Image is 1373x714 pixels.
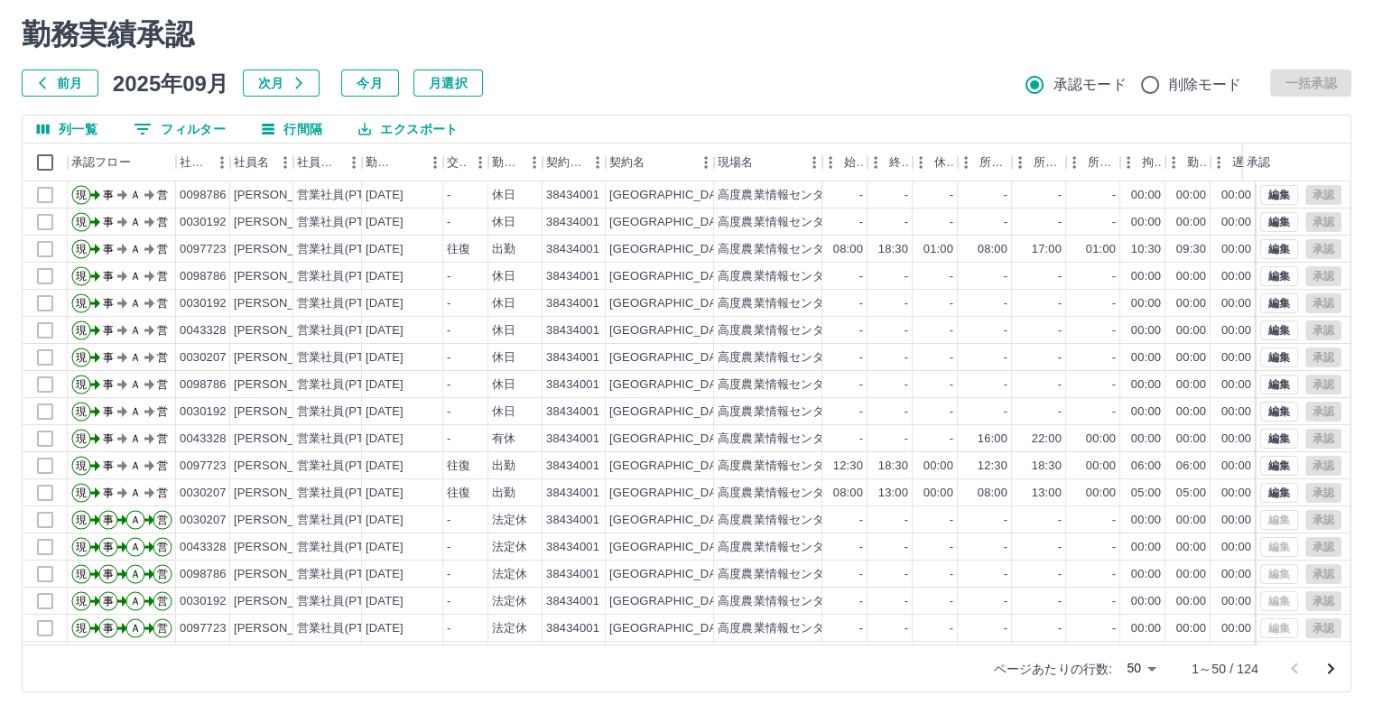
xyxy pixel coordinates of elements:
[1112,349,1116,366] div: -
[1004,295,1007,312] div: -
[76,351,87,364] text: 現
[103,297,114,310] text: 事
[157,189,168,201] text: 営
[1120,144,1165,181] div: 拘束
[1260,239,1298,259] button: 編集
[1058,214,1062,231] div: -
[1131,349,1161,366] div: 00:00
[447,403,450,421] div: -
[546,322,599,339] div: 38434001
[1221,268,1251,285] div: 00:00
[180,322,227,339] div: 0043328
[234,431,332,448] div: [PERSON_NAME]
[905,431,908,448] div: -
[22,70,98,97] button: 前月
[103,432,114,445] text: 事
[180,187,227,204] div: 0098786
[130,189,141,201] text: Ａ
[1131,376,1161,394] div: 00:00
[180,403,227,421] div: 0030192
[76,189,87,201] text: 現
[859,376,863,394] div: -
[1176,187,1206,204] div: 00:00
[492,431,515,448] div: 有休
[609,295,734,312] div: [GEOGRAPHIC_DATA]
[1211,144,1256,181] div: 遅刻等
[546,349,599,366] div: 38434001
[1221,376,1251,394] div: 00:00
[362,144,443,181] div: 勤務日
[1131,322,1161,339] div: 00:00
[1176,376,1206,394] div: 00:00
[584,149,611,176] button: メニュー
[1112,268,1116,285] div: -
[297,144,340,181] div: 社員区分
[492,295,515,312] div: 休日
[1058,187,1062,204] div: -
[157,297,168,310] text: 営
[209,149,236,176] button: メニュー
[1221,241,1251,258] div: 00:00
[180,349,227,366] div: 0030207
[1112,295,1116,312] div: -
[859,349,863,366] div: -
[1004,403,1007,421] div: -
[1260,483,1298,503] button: 編集
[130,432,141,445] text: Ａ
[234,268,332,285] div: [PERSON_NAME]
[905,376,908,394] div: -
[1004,268,1007,285] div: -
[1012,144,1066,181] div: 所定終業
[366,458,404,475] div: [DATE]
[1176,214,1206,231] div: 00:00
[859,295,863,312] div: -
[1260,375,1298,394] button: 編集
[1131,403,1161,421] div: 00:00
[950,268,953,285] div: -
[859,214,863,231] div: -
[718,349,1042,366] div: 高度農業情報センター（[PERSON_NAME]ふれあい情報館）
[157,270,168,283] text: 営
[1131,241,1161,258] div: 10:30
[103,324,114,337] text: 事
[1260,456,1298,476] button: 編集
[103,378,114,391] text: 事
[447,268,450,285] div: -
[867,144,913,181] div: 終業
[234,214,332,231] div: [PERSON_NAME]
[692,149,719,176] button: メニュー
[609,349,734,366] div: [GEOGRAPHIC_DATA]
[913,144,958,181] div: 休憩
[546,295,599,312] div: 38434001
[1066,144,1120,181] div: 所定休憩
[447,322,450,339] div: -
[1260,212,1298,232] button: 編集
[22,17,1351,51] h2: 勤務実績承認
[130,405,141,418] text: Ａ
[1176,268,1206,285] div: 00:00
[934,144,954,181] div: 休憩
[76,432,87,445] text: 現
[950,431,953,448] div: -
[950,214,953,231] div: -
[157,324,168,337] text: 営
[859,187,863,204] div: -
[979,144,1008,181] div: 所定開始
[606,144,714,181] div: 契約名
[543,144,606,181] div: 契約コード
[488,144,543,181] div: 勤務区分
[447,144,467,181] div: 交通費
[905,268,908,285] div: -
[905,349,908,366] div: -
[130,243,141,255] text: Ａ
[1176,431,1206,448] div: 00:00
[546,241,599,258] div: 38434001
[297,458,392,475] div: 営業社員(PT契約)
[609,144,645,181] div: 契約名
[1247,144,1270,181] div: 承認
[297,214,392,231] div: 営業社員(PT契約)
[1053,74,1127,96] span: 承認モード
[609,268,734,285] div: [GEOGRAPHIC_DATA]
[878,241,908,258] div: 18:30
[297,403,392,421] div: 営業社員(PT契約)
